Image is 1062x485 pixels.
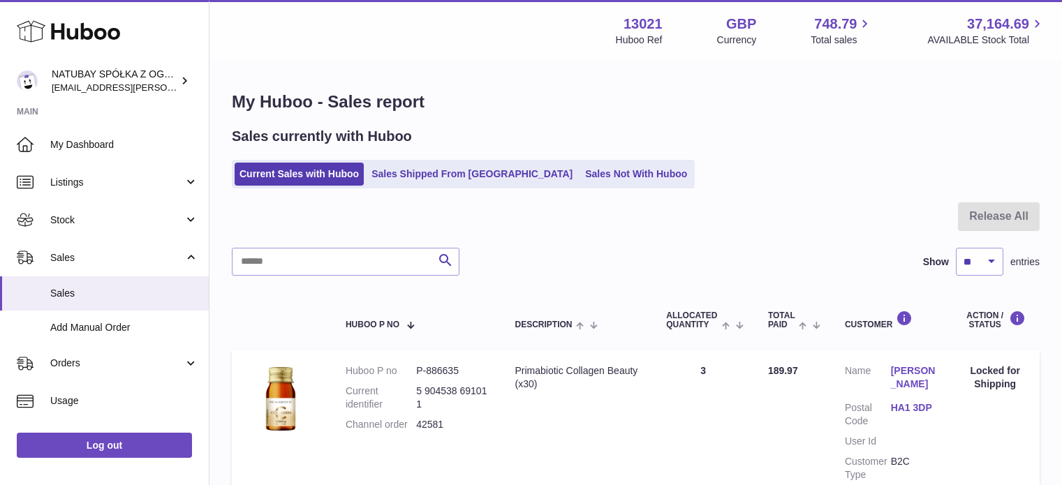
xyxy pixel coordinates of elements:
[50,287,198,300] span: Sales
[515,320,572,329] span: Description
[346,320,399,329] span: Huboo P no
[811,15,873,47] a: 748.79 Total sales
[232,91,1040,113] h1: My Huboo - Sales report
[232,127,412,146] h2: Sales currently with Huboo
[1010,255,1040,269] span: entries
[515,364,638,391] div: Primabiotic Collagen Beauty (x30)
[416,364,487,378] dd: P-886635
[50,394,198,408] span: Usage
[964,364,1026,391] div: Locked for Shipping
[845,455,891,482] dt: Customer Type
[811,33,873,47] span: Total sales
[964,311,1026,329] div: Action / Status
[50,357,184,370] span: Orders
[50,138,198,151] span: My Dashboard
[235,163,364,186] a: Current Sales with Huboo
[52,82,280,93] span: [EMAIL_ADDRESS][PERSON_NAME][DOMAIN_NAME]
[814,15,857,33] span: 748.79
[246,364,316,434] img: 130211698054880.jpg
[346,364,416,378] dt: Huboo P no
[346,418,416,431] dt: Channel order
[927,33,1045,47] span: AVAILABLE Stock Total
[367,163,577,186] a: Sales Shipped From [GEOGRAPHIC_DATA]
[50,321,198,334] span: Add Manual Order
[845,364,891,394] dt: Name
[923,255,949,269] label: Show
[52,68,177,94] div: NATUBAY SPÓŁKA Z OGRANICZONĄ ODPOWIEDZIALNOŚCIĄ
[624,15,663,33] strong: 13021
[967,15,1029,33] span: 37,164.69
[927,15,1045,47] a: 37,164.69 AVAILABLE Stock Total
[50,214,184,227] span: Stock
[416,418,487,431] dd: 42581
[891,364,937,391] a: [PERSON_NAME]
[891,401,937,415] a: HA1 3DP
[845,401,891,428] dt: Postal Code
[416,385,487,411] dd: 5 904538 691011
[845,435,891,448] dt: User Id
[666,311,718,329] span: ALLOCATED Quantity
[845,311,937,329] div: Customer
[50,251,184,264] span: Sales
[17,433,192,458] a: Log out
[616,33,663,47] div: Huboo Ref
[891,455,937,482] dd: B2C
[17,70,38,91] img: kacper.antkowski@natubay.pl
[726,15,756,33] strong: GBP
[580,163,692,186] a: Sales Not With Huboo
[768,365,798,376] span: 189.97
[50,176,184,189] span: Listings
[768,311,795,329] span: Total paid
[346,385,416,411] dt: Current identifier
[717,33,757,47] div: Currency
